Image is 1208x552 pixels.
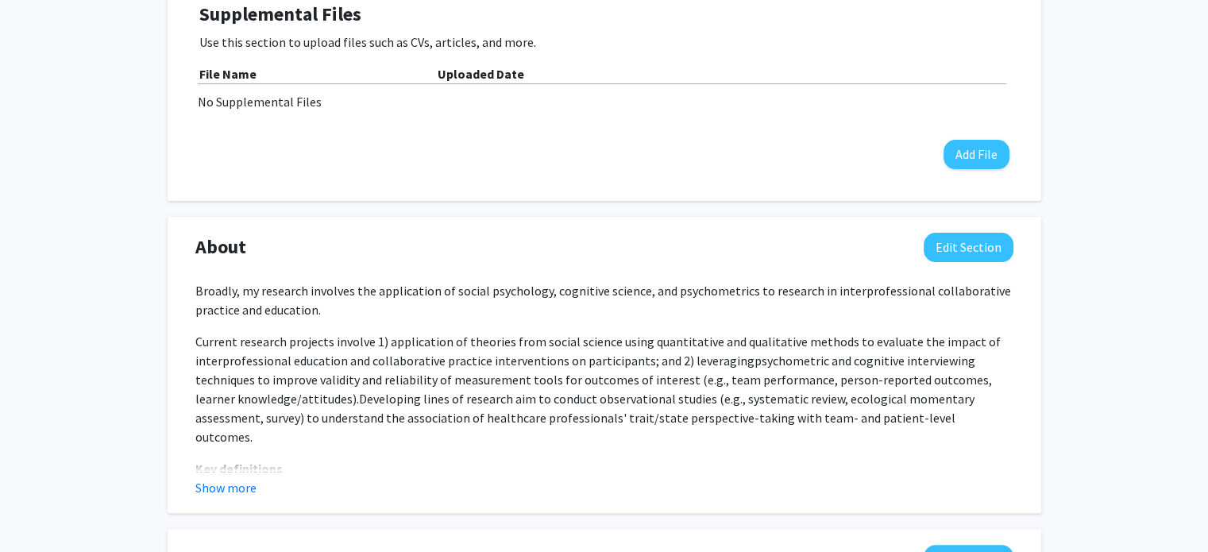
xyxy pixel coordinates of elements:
div: No Supplemental Files [198,92,1011,111]
button: Edit About [924,233,1013,262]
p: Broadly, my research involves the application of social psychology, cognitive science, and psycho... [195,281,1013,319]
span: About [195,233,246,261]
h4: Supplemental Files [199,3,1009,26]
iframe: Chat [12,481,68,540]
span: Developing lines of research aim to conduct observational studies (e.g., systematic review, ecolo... [195,391,975,445]
button: Show more [195,478,257,497]
u: Key definitions [195,461,283,477]
button: Add File [944,140,1009,169]
b: Uploaded Date [438,66,524,82]
p: Use this section to upload files such as CVs, articles, and more. [199,33,1009,52]
span: psychometric and cognitive interviewing techniques to improve validity and reliability of measure... [195,353,992,407]
b: File Name [199,66,257,82]
p: Current research projects involve 1) application of theories from social science using quantitati... [195,332,1013,446]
